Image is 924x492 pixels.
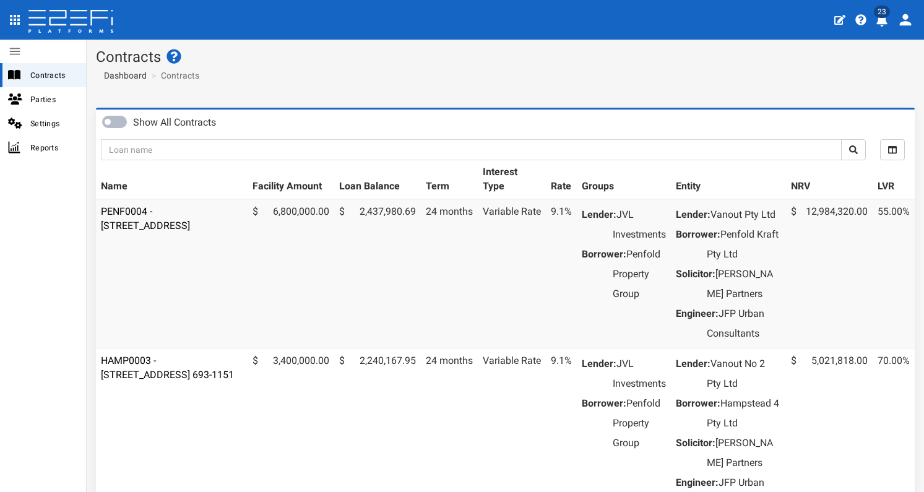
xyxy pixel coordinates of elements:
[676,264,715,284] dt: Solicitor:
[133,116,216,130] label: Show All Contracts
[676,225,720,244] dt: Borrower:
[707,304,781,343] dd: JFP Urban Consultants
[676,433,715,453] dt: Solicitor:
[577,160,671,199] th: Groups
[334,199,421,349] td: 2,437,980.69
[582,354,616,374] dt: Lender:
[582,244,626,264] dt: Borrower:
[96,49,915,65] h1: Contracts
[707,433,781,473] dd: [PERSON_NAME] Partners
[786,199,873,349] td: 12,984,320.00
[707,225,781,264] dd: Penfold Kraft Pty Ltd
[149,69,199,82] li: Contracts
[30,92,76,106] span: Parties
[613,205,666,244] dd: JVL Investments
[421,160,478,199] th: Term
[101,355,234,381] a: HAMP0003 - [STREET_ADDRESS] 693-1151
[676,394,720,413] dt: Borrower:
[546,199,577,349] td: 9.1%
[248,160,334,199] th: Facility Amount
[676,354,710,374] dt: Lender:
[99,69,147,82] a: Dashboard
[613,354,666,394] dd: JVL Investments
[96,160,248,199] th: Name
[101,205,190,231] a: PENF0004 - [STREET_ADDRESS]
[546,160,577,199] th: Rate
[248,199,334,349] td: 6,800,000.00
[707,354,781,394] dd: Vanout No 2 Pty Ltd
[786,160,873,199] th: NRV
[582,205,616,225] dt: Lender:
[707,394,781,433] dd: Hampstead 4 Pty Ltd
[613,244,666,304] dd: Penfold Property Group
[613,394,666,453] dd: Penfold Property Group
[30,116,76,131] span: Settings
[334,160,421,199] th: Loan Balance
[707,264,781,304] dd: [PERSON_NAME] Partners
[99,71,147,80] span: Dashboard
[30,140,76,155] span: Reports
[421,199,478,349] td: 24 months
[873,160,915,199] th: LVR
[707,205,781,225] dd: Vanout Pty Ltd
[873,199,915,349] td: 55.00%
[30,68,76,82] span: Contracts
[676,205,710,225] dt: Lender:
[676,304,719,324] dt: Engineer:
[671,160,786,199] th: Entity
[101,139,842,160] input: Loan name
[478,160,546,199] th: Interest Type
[582,394,626,413] dt: Borrower:
[478,199,546,349] td: Variable Rate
